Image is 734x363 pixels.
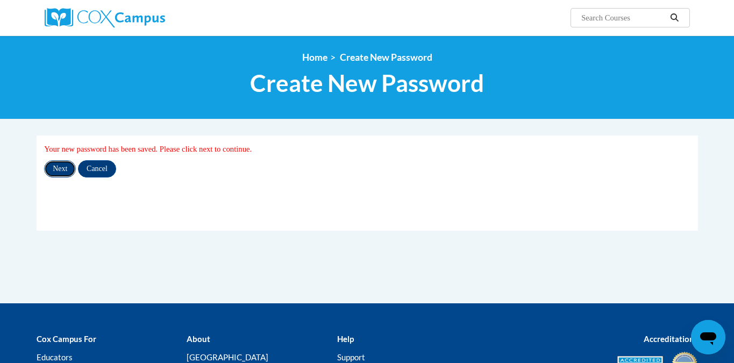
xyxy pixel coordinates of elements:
iframe: Button to launch messaging window [691,320,725,354]
span: Your new password has been saved. Please click next to continue. [44,145,252,153]
b: Accreditations [644,334,698,344]
input: Cancel [78,160,116,177]
img: Cox Campus [45,8,165,27]
b: About [187,334,210,344]
a: Support [337,352,365,362]
b: Help [337,334,354,344]
button: Search [666,11,682,24]
a: Home [302,52,327,63]
input: Next [44,160,76,177]
a: Educators [37,352,73,362]
b: Cox Campus For [37,334,96,344]
input: Search Courses [580,11,666,24]
span: Create New Password [250,69,484,97]
span: Create New Password [340,52,432,63]
a: [GEOGRAPHIC_DATA] [187,352,268,362]
a: Cox Campus [45,8,249,27]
